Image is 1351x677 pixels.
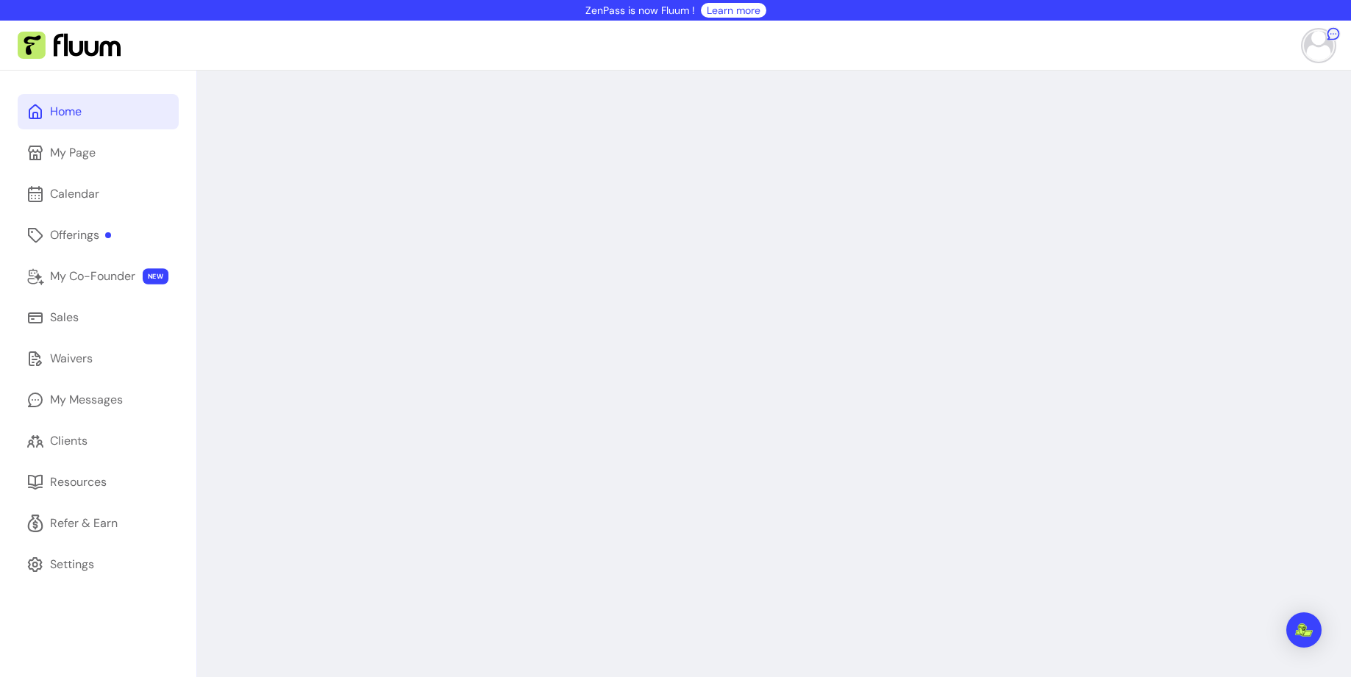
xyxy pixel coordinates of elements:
[50,144,96,162] div: My Page
[18,176,179,212] a: Calendar
[18,300,179,335] a: Sales
[50,556,94,573] div: Settings
[50,350,93,368] div: Waivers
[50,103,82,121] div: Home
[18,135,179,171] a: My Page
[1286,612,1322,648] div: Open Intercom Messenger
[1298,31,1333,60] button: avatar
[18,259,179,294] a: My Co-Founder NEW
[707,3,760,18] a: Learn more
[1304,31,1333,60] img: avatar
[50,185,99,203] div: Calendar
[50,432,88,450] div: Clients
[50,391,123,409] div: My Messages
[50,309,79,326] div: Sales
[50,473,107,491] div: Resources
[50,268,135,285] div: My Co-Founder
[585,3,695,18] p: ZenPass is now Fluum !
[18,547,179,582] a: Settings
[50,226,111,244] div: Offerings
[18,465,179,500] a: Resources
[18,32,121,60] img: Fluum Logo
[18,341,179,376] a: Waivers
[50,515,118,532] div: Refer & Earn
[18,382,179,418] a: My Messages
[18,218,179,253] a: Offerings
[18,506,179,541] a: Refer & Earn
[143,268,168,284] span: NEW
[18,94,179,129] a: Home
[18,423,179,459] a: Clients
